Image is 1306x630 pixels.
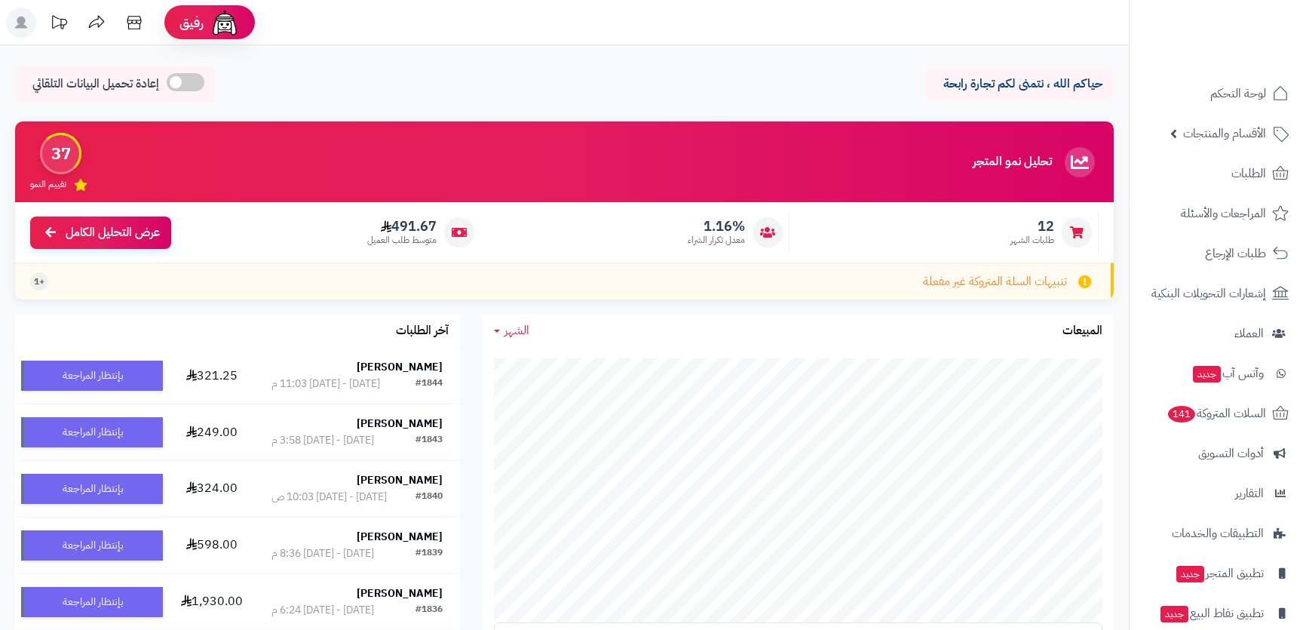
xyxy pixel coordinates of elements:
[271,546,374,561] div: [DATE] - [DATE] 8:36 م
[1203,38,1292,70] img: logo-2.png
[1231,163,1266,184] span: الطلبات
[271,490,387,505] div: [DATE] - [DATE] 10:03 ص
[415,546,443,561] div: #1839
[21,474,163,504] div: بإنتظار المراجعة
[415,603,443,618] div: #1836
[1010,218,1054,235] span: 12
[1139,275,1297,312] a: إشعارات التحويلات البنكية
[494,322,529,340] a: الشهر
[367,218,437,235] span: 491.67
[1139,155,1297,192] a: الطلبات
[1176,566,1204,582] span: جديد
[973,155,1052,169] h3: تحليل نمو المتجر
[1010,234,1054,247] span: طلبات الشهر
[40,8,78,41] a: تحديثات المنصة
[66,224,160,241] span: عرض التحليل الكامل
[357,585,443,601] strong: [PERSON_NAME]
[357,416,443,432] strong: [PERSON_NAME]
[30,178,66,191] span: تقييم النمو
[1139,355,1297,392] a: وآتس آبجديد
[169,574,255,630] td: 1,930.00
[1139,475,1297,512] a: التقارير
[415,376,443,392] div: #1844
[357,359,443,375] strong: [PERSON_NAME]
[32,75,159,93] span: إعادة تحميل البيانات التلقائي
[367,234,437,247] span: متوسط طلب العميل
[21,587,163,617] div: بإنتظار المراجعة
[923,273,1067,290] span: تنبيهات السلة المتروكة غير مفعلة
[937,75,1102,93] p: حياكم الله ، نتمنى لكم تجارة رابحة
[34,275,44,288] span: +1
[688,234,745,247] span: معدل تكرار الشراء
[415,490,443,505] div: #1840
[1139,315,1297,352] a: العملاء
[1205,243,1266,264] span: طلبات الإرجاع
[504,321,529,340] span: الشهر
[169,461,255,517] td: 324.00
[179,14,204,32] span: رفيق
[1139,235,1297,272] a: طلبات الإرجاع
[1139,555,1297,592] a: تطبيق المتجرجديد
[1160,606,1188,622] span: جديد
[357,472,443,488] strong: [PERSON_NAME]
[396,324,449,338] h3: آخر الطلبات
[1191,363,1264,384] span: وآتس آب
[1198,443,1264,464] span: أدوات التسويق
[1159,603,1264,624] span: تطبيق نقاط البيع
[1139,515,1297,552] a: التطبيقات والخدمات
[1139,195,1297,232] a: المراجعات والأسئلة
[1175,563,1264,584] span: تطبيق المتجر
[21,361,163,391] div: بإنتظار المراجعة
[271,603,374,618] div: [DATE] - [DATE] 6:24 م
[357,529,443,545] strong: [PERSON_NAME]
[1139,435,1297,472] a: أدوات التسويق
[1183,123,1266,144] span: الأقسام والمنتجات
[1235,483,1264,504] span: التقارير
[415,433,443,448] div: #1843
[1234,323,1264,344] span: العملاء
[1193,366,1221,383] span: جديد
[1167,403,1266,424] span: السلات المتروكة
[1181,203,1266,224] span: المراجعات والأسئلة
[1210,83,1266,104] span: لوحة التحكم
[1139,395,1297,432] a: السلات المتروكة141
[1168,406,1195,423] span: 141
[271,376,380,392] div: [DATE] - [DATE] 11:03 م
[30,217,171,249] a: عرض التحليل الكامل
[688,218,745,235] span: 1.16%
[1062,324,1102,338] h3: المبيعات
[1139,75,1297,112] a: لوحة التحكم
[210,8,240,38] img: ai-face.png
[1172,523,1264,544] span: التطبيقات والخدمات
[169,518,255,573] td: 598.00
[169,404,255,460] td: 249.00
[21,530,163,561] div: بإنتظار المراجعة
[169,348,255,404] td: 321.25
[271,433,374,448] div: [DATE] - [DATE] 3:58 م
[1151,283,1266,304] span: إشعارات التحويلات البنكية
[21,417,163,447] div: بإنتظار المراجعة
